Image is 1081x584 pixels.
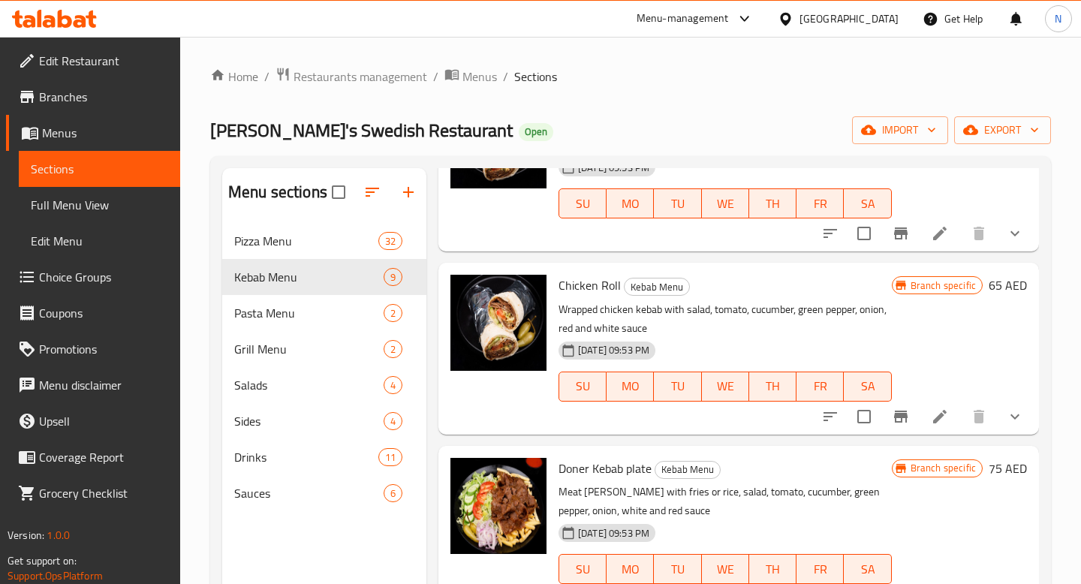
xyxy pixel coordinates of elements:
[503,68,508,86] li: /
[572,343,655,357] span: [DATE] 09:53 PM
[210,67,1051,86] nav: breadcrumb
[708,193,743,215] span: WE
[379,234,402,248] span: 32
[519,123,553,141] div: Open
[222,475,426,511] div: Sauces6
[850,193,885,215] span: SA
[755,558,790,580] span: TH
[852,116,948,144] button: import
[234,340,384,358] div: Grill Menu
[222,367,426,403] div: Salads4
[462,68,497,86] span: Menus
[234,268,384,286] div: Kebab Menu
[802,375,838,397] span: FR
[6,79,180,115] a: Branches
[450,458,547,554] img: Doner Kebab plate
[234,412,384,430] span: Sides
[607,372,654,402] button: MO
[755,375,790,397] span: TH
[559,274,621,297] span: Chicken Roll
[654,372,701,402] button: TU
[660,375,695,397] span: TU
[637,10,729,28] div: Menu-management
[234,448,378,466] span: Drinks
[222,223,426,259] div: Pizza Menu32
[234,484,384,502] span: Sauces
[796,554,844,584] button: FR
[559,457,652,480] span: Doner Kebab plate
[6,43,180,79] a: Edit Restaurant
[844,372,891,402] button: SA
[6,115,180,151] a: Menus
[384,304,402,322] div: items
[850,558,885,580] span: SA
[294,68,427,86] span: Restaurants management
[848,401,880,432] span: Select to update
[613,375,648,397] span: MO
[384,484,402,502] div: items
[559,188,607,218] button: SU
[572,161,655,175] span: [DATE] 09:53 PM
[802,193,838,215] span: FR
[883,399,919,435] button: Branch-specific-item
[31,160,168,178] span: Sections
[234,304,384,322] div: Pasta Menu
[210,68,258,86] a: Home
[844,554,891,584] button: SA
[559,372,607,402] button: SU
[6,475,180,511] a: Grocery Checklist
[378,232,402,250] div: items
[47,525,70,545] span: 1.0.0
[954,116,1051,144] button: export
[390,174,426,210] button: Add section
[989,275,1027,296] h6: 65 AED
[613,558,648,580] span: MO
[905,278,982,293] span: Branch specific
[559,483,892,520] p: Meat [PERSON_NAME] with fries or rice, salad, tomato, cucumber, green pepper, onion, white and re...
[39,304,168,322] span: Coupons
[384,486,402,501] span: 6
[565,558,601,580] span: SU
[323,176,354,208] span: Select all sections
[384,412,402,430] div: items
[6,439,180,475] a: Coverage Report
[19,187,180,223] a: Full Menu View
[276,67,427,86] a: Restaurants management
[660,558,695,580] span: TU
[6,331,180,367] a: Promotions
[39,412,168,430] span: Upsell
[931,224,949,242] a: Edit menu item
[384,268,402,286] div: items
[702,372,749,402] button: WE
[755,193,790,215] span: TH
[799,11,899,27] div: [GEOGRAPHIC_DATA]
[444,67,497,86] a: Menus
[931,408,949,426] a: Edit menu item
[222,331,426,367] div: Grill Menu2
[796,188,844,218] button: FR
[234,376,384,394] div: Salads
[966,121,1039,140] span: export
[864,121,936,140] span: import
[850,375,885,397] span: SA
[1006,224,1024,242] svg: Show Choices
[19,151,180,187] a: Sections
[749,188,796,218] button: TH
[702,188,749,218] button: WE
[613,193,648,215] span: MO
[6,295,180,331] a: Coupons
[519,125,553,138] span: Open
[222,295,426,331] div: Pasta Menu2
[812,215,848,251] button: sort-choices
[31,196,168,214] span: Full Menu View
[654,554,701,584] button: TU
[702,554,749,584] button: WE
[39,340,168,358] span: Promotions
[660,193,695,215] span: TU
[222,403,426,439] div: Sides4
[708,558,743,580] span: WE
[39,484,168,502] span: Grocery Checklist
[6,367,180,403] a: Menu disclaimer
[384,376,402,394] div: items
